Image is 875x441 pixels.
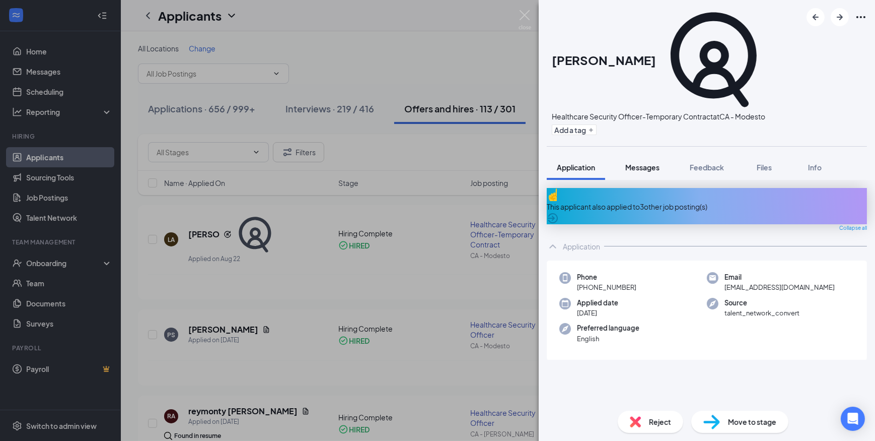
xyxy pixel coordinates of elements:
[577,308,618,318] span: [DATE]
[577,272,636,282] span: Phone
[552,124,597,135] button: PlusAdd a tag
[552,51,656,69] h1: [PERSON_NAME]
[808,163,822,172] span: Info
[724,308,799,318] span: talent_network_convert
[547,212,559,224] svg: ArrowCircle
[547,201,867,212] div: This applicant also applied to 3 other job posting(s)
[557,163,595,172] span: Application
[577,323,639,333] span: Preferred language
[841,407,865,431] div: Open Intercom Messenger
[577,298,618,308] span: Applied date
[563,241,600,251] div: Application
[690,163,724,172] span: Feedback
[810,11,822,23] svg: ArrowLeftNew
[831,8,849,26] button: ArrowRight
[757,163,772,172] span: Files
[649,416,671,427] span: Reject
[724,272,835,282] span: Email
[855,11,867,23] svg: Ellipses
[807,8,825,26] button: ArrowLeftNew
[724,282,835,292] span: [EMAIL_ADDRESS][DOMAIN_NAME]
[728,416,776,427] span: Move to stage
[577,282,636,292] span: [PHONE_NUMBER]
[625,163,660,172] span: Messages
[662,8,765,111] svg: SourcingTools
[834,11,846,23] svg: ArrowRight
[552,111,765,121] div: Healthcare Security Officer-Temporary Contract at CA - Modesto
[588,127,594,133] svg: Plus
[547,240,559,253] svg: ChevronUp
[724,298,799,308] span: Source
[839,224,867,232] span: Collapse all
[577,334,639,344] span: English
